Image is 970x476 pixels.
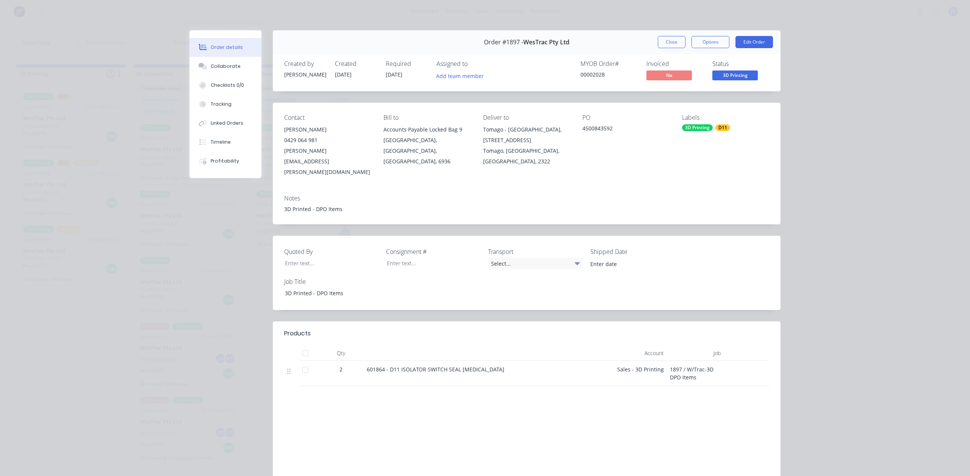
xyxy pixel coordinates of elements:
[284,205,769,213] div: 3D Printed - DPO Items
[436,60,512,67] div: Assigned to
[211,120,243,127] div: Linked Orders
[279,288,374,299] div: 3D Printed - DPO Items
[488,247,583,256] label: Transport
[386,60,427,67] div: Required
[483,146,570,167] div: Tomago, [GEOGRAPHIC_DATA], [GEOGRAPHIC_DATA], 2322
[189,152,261,171] button: Profitability
[523,39,569,46] span: WesTrac Pty Ltd
[284,70,326,78] div: [PERSON_NAME]
[667,346,724,361] div: Job
[284,195,769,202] div: Notes
[284,329,311,338] div: Products
[582,114,670,121] div: PO
[189,133,261,152] button: Timeline
[591,346,667,361] div: Account
[484,39,523,46] span: Order #1897 -
[483,114,570,121] div: Deliver to
[284,146,371,177] div: [PERSON_NAME][EMAIL_ADDRESS][PERSON_NAME][DOMAIN_NAME]
[658,36,685,48] button: Close
[189,57,261,76] button: Collaborate
[284,60,326,67] div: Created by
[591,361,667,386] div: Sales - 3D Printing
[682,124,713,131] div: 3D Printing
[189,95,261,114] button: Tracking
[692,36,729,48] button: Options
[211,44,243,51] div: Order details
[715,124,730,131] div: D11
[712,70,758,80] span: 3D Printing
[318,346,364,361] div: Qty
[367,366,504,373] span: 601864 - D11 ISOLATOR SWITCH SEAL [MEDICAL_DATA]
[483,124,570,146] div: Tomago - [GEOGRAPHIC_DATA], [STREET_ADDRESS]
[211,139,231,146] div: Timeline
[189,76,261,95] button: Checklists 0/0
[284,135,371,146] div: 0429 064 981
[646,60,703,67] div: Invoiced
[383,124,471,167] div: Accounts Payable Locked Bag 9[GEOGRAPHIC_DATA], [GEOGRAPHIC_DATA], [GEOGRAPHIC_DATA], 6936
[712,70,758,82] button: 3D Printing
[211,82,244,89] div: Checklists 0/0
[386,247,481,256] label: Consignment #
[646,70,692,80] span: No
[211,101,232,108] div: Tracking
[682,114,769,121] div: Labels
[335,60,377,67] div: Created
[386,71,402,78] span: [DATE]
[580,60,637,67] div: MYOB Order #
[284,124,371,177] div: [PERSON_NAME]0429 064 981[PERSON_NAME][EMAIL_ADDRESS][PERSON_NAME][DOMAIN_NAME]
[284,124,371,135] div: [PERSON_NAME]
[189,38,261,57] button: Order details
[585,258,679,269] input: Enter date
[211,158,239,164] div: Profitability
[488,258,583,269] div: Select...
[590,247,685,256] label: Shipped Date
[735,36,773,48] button: Edit Order
[582,124,670,135] div: 4500843592
[189,114,261,133] button: Linked Orders
[383,135,471,167] div: [GEOGRAPHIC_DATA], [GEOGRAPHIC_DATA], [GEOGRAPHIC_DATA], 6936
[211,63,241,70] div: Collaborate
[483,124,570,167] div: Tomago - [GEOGRAPHIC_DATA], [STREET_ADDRESS]Tomago, [GEOGRAPHIC_DATA], [GEOGRAPHIC_DATA], 2322
[432,70,488,81] button: Add team member
[667,361,724,386] div: 1897 / W/Trac-3D DPO Items
[383,124,471,135] div: Accounts Payable Locked Bag 9
[335,71,352,78] span: [DATE]
[284,247,379,256] label: Quoted By
[580,70,637,78] div: 00002028
[339,365,343,373] span: 2
[284,114,371,121] div: Contact
[284,277,379,286] label: Job Title
[383,114,471,121] div: Bill to
[436,70,488,81] button: Add team member
[712,60,769,67] div: Status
